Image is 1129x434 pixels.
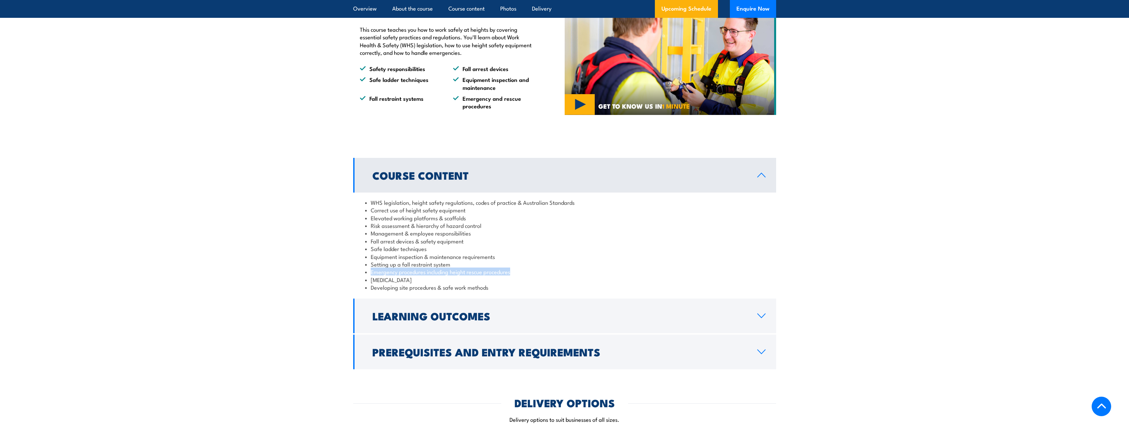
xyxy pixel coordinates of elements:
li: Risk assessment & hierarchy of hazard control [365,222,764,229]
p: Delivery options to suit businesses of all sizes. [353,416,776,423]
li: Correct use of height safety equipment [365,206,764,214]
a: Course Content [353,158,776,193]
span: GET TO KNOW US IN [598,103,690,109]
a: Learning Outcomes [353,299,776,333]
li: Setting up a fall restraint system [365,260,764,268]
h2: Course Content [372,170,747,180]
h2: Prerequisites and Entry Requirements [372,347,747,356]
p: This course teaches you how to work safely at heights by covering essential safety practices and ... [360,25,534,56]
li: Safety responsibilities [360,65,441,72]
li: WHS legislation, height safety regulations, codes of practice & Australian Standards [365,199,764,206]
h2: DELIVERY OPTIONS [514,398,615,407]
li: Fall restraint systems [360,94,441,110]
li: Equipment inspection & maintenance requirements [365,253,764,260]
li: Emergency and rescue procedures [453,94,534,110]
li: Equipment inspection and maintenance [453,76,534,91]
li: Emergency procedures including height rescue procedures [365,268,764,275]
li: Elevated working platforms & scaffolds [365,214,764,222]
strong: 1 MINUTE [662,101,690,111]
li: Developing site procedures & safe work methods [365,283,764,291]
a: Prerequisites and Entry Requirements [353,335,776,369]
li: Safe ladder techniques [365,245,764,252]
li: [MEDICAL_DATA] [365,276,764,283]
img: Work Safely at Heights TRAINING (2) [565,1,776,115]
h2: Learning Outcomes [372,311,747,320]
li: Management & employee responsibilities [365,229,764,237]
li: Fall arrest devices [453,65,534,72]
li: Fall arrest devices & safety equipment [365,237,764,245]
li: Safe ladder techniques [360,76,441,91]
